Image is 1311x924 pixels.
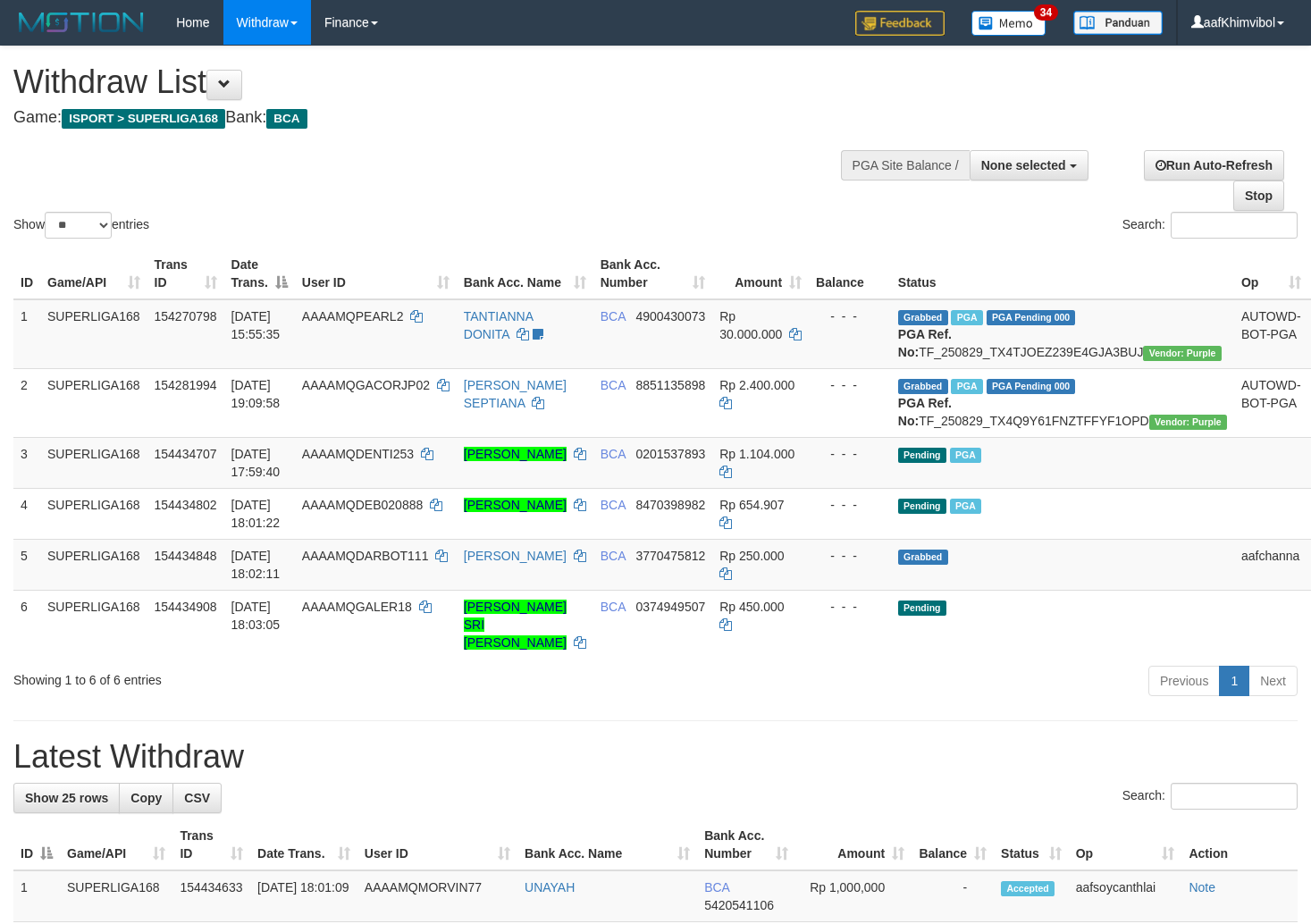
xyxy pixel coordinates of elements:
th: Bank Acc. Number: activate to sort column ascending [593,248,713,299]
a: Stop [1233,181,1284,211]
span: [DATE] 17:59:40 [231,447,281,479]
th: ID [13,248,40,299]
a: 1 [1219,666,1249,696]
th: Action [1181,819,1298,870]
th: Amount: activate to sort column ascending [712,248,809,299]
span: CSV [184,791,210,805]
th: Amount: activate to sort column ascending [795,819,912,870]
span: AAAAMQDENTI253 [302,447,414,461]
span: BCA [704,880,729,895]
td: TF_250829_TX4TJOEZ239E4GJA3BUJ [891,299,1234,369]
td: 1 [13,870,60,922]
span: Rp 450.000 [719,600,784,614]
div: - - - [816,445,884,463]
td: 5 [13,539,40,590]
span: Marked by aafmaleo [951,310,982,325]
img: Feedback.jpg [855,11,945,36]
th: Trans ID: activate to sort column ascending [147,248,224,299]
span: Vendor URL: https://trx4.1velocity.biz [1143,346,1221,361]
img: MOTION_logo.png [13,9,149,36]
img: Button%20Memo.svg [971,11,1046,36]
span: Copy 0374949507 to clipboard [635,600,705,614]
span: None selected [981,158,1066,172]
span: BCA [601,498,626,512]
td: [DATE] 18:01:09 [250,870,357,922]
a: Show 25 rows [13,783,120,813]
td: 154434633 [172,870,250,922]
h4: Game: Bank: [13,109,856,127]
input: Search: [1171,783,1298,810]
span: AAAAMQDEB020888 [302,498,423,512]
td: SUPERLIGA168 [40,368,147,437]
span: Rp 654.907 [719,498,784,512]
th: Game/API: activate to sort column ascending [60,819,172,870]
span: Grabbed [898,379,948,394]
td: 1 [13,299,40,369]
th: Status [891,248,1234,299]
td: SUPERLIGA168 [40,488,147,539]
td: TF_250829_TX4Q9Y61FNZTFFYF1OPD [891,368,1234,437]
div: - - - [816,547,884,565]
span: 154434707 [155,447,217,461]
a: CSV [172,783,222,813]
span: 154281994 [155,378,217,392]
th: Op: activate to sort column ascending [1234,248,1308,299]
span: Pending [898,499,946,514]
span: 154434802 [155,498,217,512]
span: Marked by aafnonsreyleab [951,379,982,394]
a: [PERSON_NAME] SEPTIANA [464,378,567,410]
td: SUPERLIGA168 [60,870,172,922]
a: TANTIANNA DONITA [464,309,534,341]
th: ID: activate to sort column descending [13,819,60,870]
td: - [912,870,994,922]
span: AAAAMQGALER18 [302,600,412,614]
span: Vendor URL: https://trx4.1velocity.biz [1149,415,1227,430]
td: AUTOWD-BOT-PGA [1234,299,1308,369]
span: BCA [266,109,307,129]
span: BCA [601,309,626,323]
div: - - - [816,307,884,325]
span: Accepted [1001,881,1055,896]
td: 6 [13,590,40,659]
span: Copy 5420541106 to clipboard [704,898,774,912]
span: Copy 8851135898 to clipboard [635,378,705,392]
th: Bank Acc. Name: activate to sort column ascending [517,819,697,870]
td: SUPERLIGA168 [40,590,147,659]
th: Game/API: activate to sort column ascending [40,248,147,299]
td: SUPERLIGA168 [40,539,147,590]
span: PGA Pending [987,379,1076,394]
span: BCA [601,378,626,392]
td: AAAAMQMORVIN77 [357,870,517,922]
span: [DATE] 18:03:05 [231,600,281,632]
b: PGA Ref. No: [898,396,952,428]
a: Run Auto-Refresh [1144,150,1284,181]
span: Pending [898,448,946,463]
span: [DATE] 18:01:22 [231,498,281,530]
span: AAAAMQDARBOT111 [302,549,429,563]
div: PGA Site Balance / [841,150,970,181]
span: Grabbed [898,310,948,325]
span: Copy 3770475812 to clipboard [635,549,705,563]
span: Pending [898,601,946,616]
a: [PERSON_NAME] [464,447,567,461]
td: 4 [13,488,40,539]
span: Marked by aafsoycanthlai [950,448,981,463]
th: Date Trans.: activate to sort column descending [224,248,295,299]
h1: Withdraw List [13,64,856,100]
select: Showentries [45,212,112,239]
span: Show 25 rows [25,791,108,805]
span: Copy 8470398982 to clipboard [635,498,705,512]
span: Copy [130,791,162,805]
span: Rp 1.104.000 [719,447,794,461]
span: 154434908 [155,600,217,614]
th: Balance: activate to sort column ascending [912,819,994,870]
span: AAAAMQGACORJP02 [302,378,430,392]
th: Bank Acc. Name: activate to sort column ascending [457,248,593,299]
th: Trans ID: activate to sort column ascending [172,819,250,870]
div: - - - [816,598,884,616]
input: Search: [1171,212,1298,239]
button: None selected [970,150,1088,181]
a: [PERSON_NAME] [464,549,567,563]
img: panduan.png [1073,11,1163,35]
a: Note [1189,880,1215,895]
